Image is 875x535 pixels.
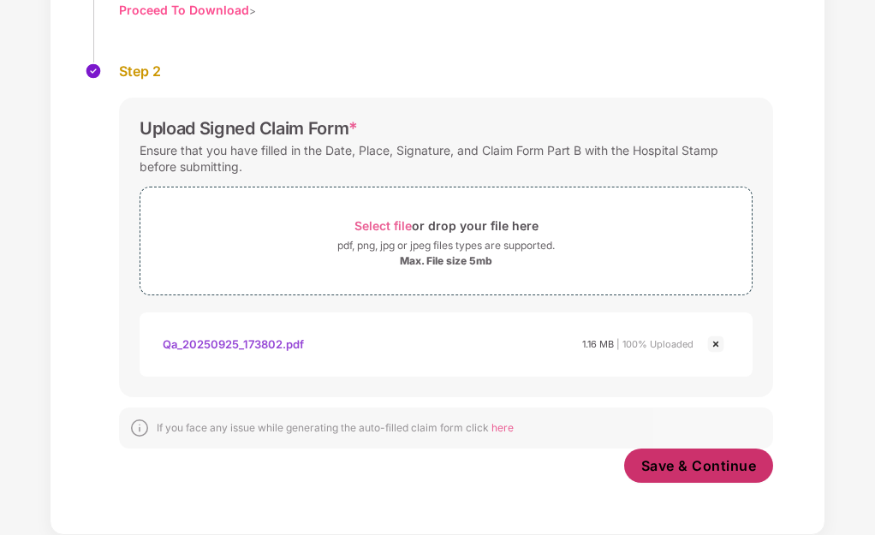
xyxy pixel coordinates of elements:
[249,4,256,17] span: >
[119,2,249,18] div: Proceed To Download
[491,421,514,434] span: here
[400,254,492,268] div: Max. File size 5mb
[337,237,555,254] div: pdf, png, jpg or jpeg files types are supported.
[119,62,773,80] div: Step 2
[582,338,614,350] span: 1.16 MB
[140,139,753,178] div: Ensure that you have filled in the Date, Place, Signature, and Claim Form Part B with the Hospita...
[140,200,752,282] span: Select fileor drop your file herepdf, png, jpg or jpeg files types are supported.Max. File size 5mb
[140,118,358,139] div: Upload Signed Claim Form
[354,214,539,237] div: or drop your file here
[705,334,726,354] img: svg+xml;base64,PHN2ZyBpZD0iQ3Jvc3MtMjR4MjQiIHhtbG5zPSJodHRwOi8vd3d3LnczLm9yZy8yMDAwL3N2ZyIgd2lkdG...
[129,418,150,438] img: svg+xml;base64,PHN2ZyBpZD0iSW5mb18tXzMyeDMyIiBkYXRhLW5hbWU9IkluZm8gLSAzMngzMiIgeG1sbnM9Imh0dHA6Ly...
[157,421,514,435] div: If you face any issue while generating the auto-filled claim form click
[641,456,757,475] span: Save & Continue
[616,338,693,350] span: | 100% Uploaded
[85,62,102,80] img: svg+xml;base64,PHN2ZyBpZD0iU3RlcC1Eb25lLTMyeDMyIiB4bWxucz0iaHR0cDovL3d3dy53My5vcmcvMjAwMC9zdmciIH...
[163,330,304,359] div: Qa_20250925_173802.pdf
[354,218,412,233] span: Select file
[624,449,774,483] button: Save & Continue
